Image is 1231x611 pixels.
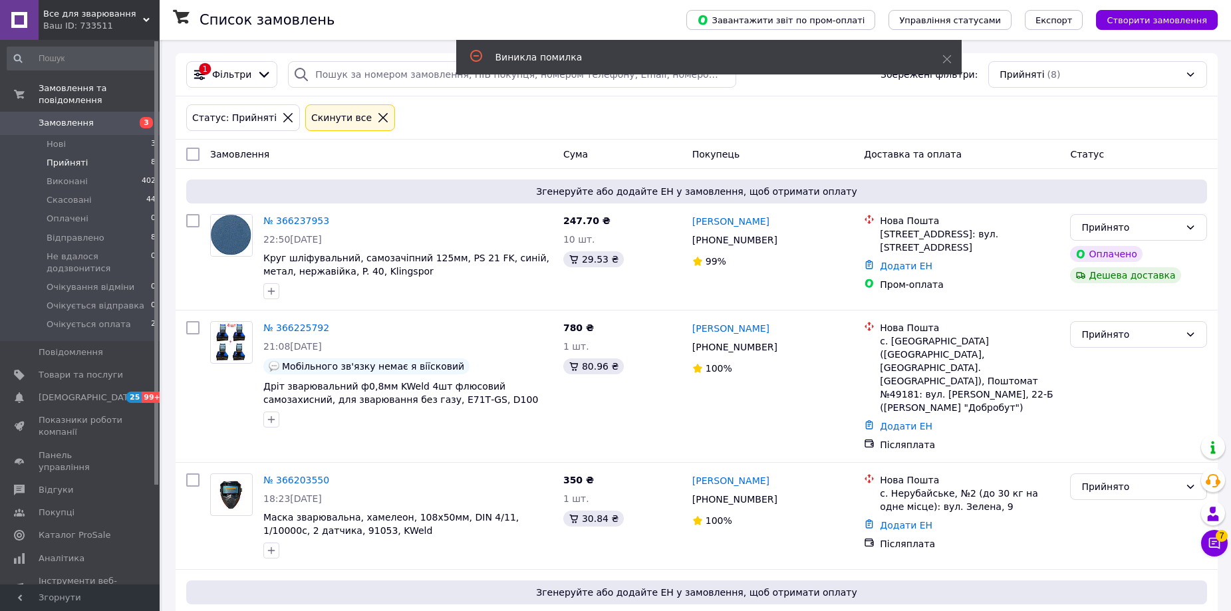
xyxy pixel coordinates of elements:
img: Фото товару [214,322,249,363]
span: Не вдалося додзвонитися [47,251,151,275]
div: Нова Пошта [880,473,1059,487]
a: Дріт зварювальний ф0,8мм KWeld 4шт флюсовий самозахисний, для зварювання без газу, Е71Т-GS, D100 ... [263,381,538,418]
div: с. [GEOGRAPHIC_DATA] ([GEOGRAPHIC_DATA], [GEOGRAPHIC_DATA]. [GEOGRAPHIC_DATA]), Поштомат №49181: ... [880,334,1059,414]
span: Замовлення та повідомлення [39,82,160,106]
span: Замовлення [210,149,269,160]
span: 0 [151,213,156,225]
div: 80.96 ₴ [563,358,624,374]
div: Оплачено [1070,246,1142,262]
div: [PHONE_NUMBER] [690,231,780,249]
h1: Список замовлень [200,12,335,28]
span: (8) [1047,69,1061,80]
div: Прийнято [1081,327,1180,342]
span: 99% [706,256,726,267]
div: 29.53 ₴ [563,251,624,267]
button: Експорт [1025,10,1083,30]
span: 8 [151,157,156,169]
a: Фото товару [210,473,253,516]
div: [PHONE_NUMBER] [690,338,780,356]
img: Фото товару [216,474,247,515]
a: Круг шліфувальний, самозачіпний 125мм, PS 21 FK, синій, метал, нержавійка, P. 40, Klingspor [263,253,549,277]
span: 247.70 ₴ [563,215,611,226]
span: Аналітика [39,552,84,564]
span: 0 [151,281,156,293]
span: Скасовані [47,194,92,206]
button: Чат з покупцем7 [1201,530,1228,556]
span: Доставка та оплата [864,149,962,160]
span: 1 шт. [563,341,589,352]
span: Згенеруйте або додайте ЕН у замовлення, щоб отримати оплату [192,185,1202,198]
div: Прийнято [1081,479,1180,494]
span: Виконані [47,176,88,187]
a: [PERSON_NAME] [692,474,769,487]
div: 30.84 ₴ [563,511,624,527]
span: 350 ₴ [563,475,594,485]
a: [PERSON_NAME] [692,322,769,335]
span: [DEMOGRAPHIC_DATA] [39,392,137,404]
div: с. Нерубайське, №2 (до 30 кг на одне місце): вул. Зелена, 9 [880,487,1059,513]
div: Статус: Прийняті [190,110,279,125]
span: Фільтри [212,68,251,81]
a: Фото товару [210,321,253,364]
span: 99+ [142,392,164,403]
span: 22:50[DATE] [263,234,322,245]
span: Мобільного зв'язку немає я віїсковий [282,361,464,372]
button: Завантажити звіт по пром-оплаті [686,10,875,30]
span: Каталог ProSale [39,529,110,541]
span: Інструменти веб-майстра та SEO [39,575,123,599]
div: Прийнято [1081,220,1180,235]
span: 0 [151,251,156,275]
span: 2 [151,318,156,330]
span: Покупець [692,149,740,160]
button: Управління статусами [889,10,1012,30]
span: Покупці [39,507,74,519]
a: Додати ЕН [880,421,932,431]
span: 10 шт. [563,234,595,245]
a: [PERSON_NAME] [692,215,769,228]
a: № 366225792 [263,322,329,333]
span: 0 [151,300,156,312]
span: Прийняті [1000,68,1044,81]
span: Відгуки [39,484,73,496]
span: 3 [151,138,156,150]
span: 44 [146,194,156,206]
div: Ваш ID: 733511 [43,20,160,32]
span: Створити замовлення [1107,15,1207,25]
span: Управління статусами [899,15,1001,25]
div: Післяплата [880,537,1059,550]
span: 8 [151,232,156,244]
span: Замовлення [39,117,94,129]
span: 21:08[DATE] [263,341,322,352]
div: [STREET_ADDRESS]: вул. [STREET_ADDRESS] [880,227,1059,254]
div: Післяплата [880,438,1059,451]
span: 3 [140,117,153,128]
img: Фото товару [211,215,252,256]
span: Очікується оплата [47,318,131,330]
span: Товари та послуги [39,369,123,381]
input: Пошук [7,47,157,70]
span: Маска зварювальна, хамелеон, 108х50мм, DIN 4/11, 1/10000с, 2 датчика, 91053, KWeld [263,512,519,536]
span: Оплачені [47,213,88,225]
span: 780 ₴ [563,322,594,333]
span: Нові [47,138,66,150]
a: Фото товару [210,214,253,257]
span: 402 [142,176,156,187]
span: Все для зварювання [43,8,143,20]
div: Нова Пошта [880,321,1059,334]
span: Панель управління [39,449,123,473]
span: Cума [563,149,588,160]
a: № 366237953 [263,215,329,226]
div: [PHONE_NUMBER] [690,490,780,509]
span: 100% [706,515,732,526]
span: 18:23[DATE] [263,493,322,504]
img: :speech_balloon: [269,361,279,372]
div: Нова Пошта [880,214,1059,227]
span: Завантажити звіт по пром-оплаті [697,14,865,26]
span: Очікування відміни [47,281,134,293]
a: Створити замовлення [1083,14,1218,25]
span: Статус [1070,149,1104,160]
span: Показники роботи компанії [39,414,123,438]
div: Дешева доставка [1070,267,1180,283]
a: Додати ЕН [880,261,932,271]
